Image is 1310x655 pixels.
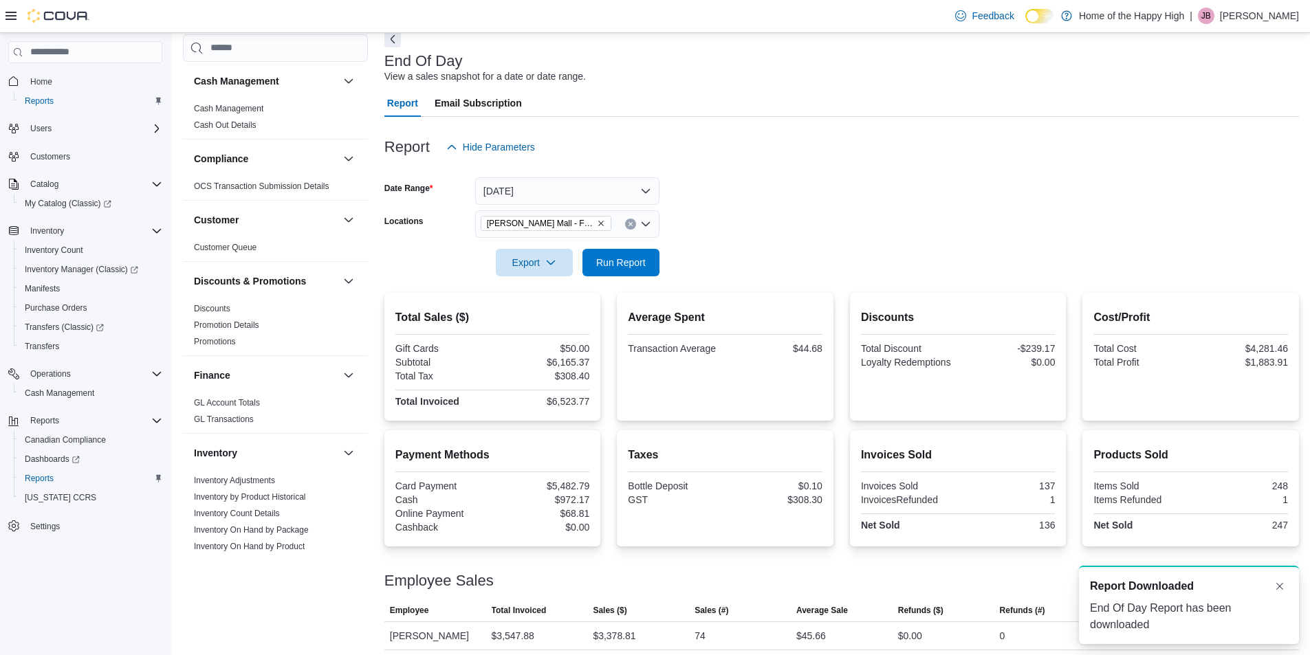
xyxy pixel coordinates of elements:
span: Promotions [194,336,236,347]
span: Inventory Count Details [194,508,280,519]
span: Home [25,73,162,90]
div: Subtotal [395,357,490,368]
div: $6,523.77 [495,396,589,407]
strong: Net Sold [861,520,900,531]
span: Inventory Count [19,242,162,258]
div: Compliance [183,178,368,200]
div: Card Payment [395,480,490,491]
h2: Payment Methods [395,447,590,463]
div: 248 [1194,480,1288,491]
button: Open list of options [640,219,651,230]
div: $972.17 [495,494,589,505]
div: Loyalty Redemptions [861,357,955,368]
button: Next [384,31,401,47]
a: GL Account Totals [194,398,260,408]
span: Cash Management [19,385,162,401]
div: End Of Day Report has been downloaded [1090,600,1288,633]
h3: Report [384,139,430,155]
a: Cash Management [194,104,263,113]
button: Operations [3,364,168,384]
span: Email Subscription [435,89,522,117]
span: Hide Parameters [463,140,535,154]
span: Inventory On Hand by Product [194,541,305,552]
a: Discounts [194,304,230,313]
span: Catalog [25,176,162,192]
button: Operations [25,366,76,382]
span: Purchase Orders [19,300,162,316]
p: | [1190,8,1192,24]
span: Inventory On Hand by Package [194,524,309,535]
a: My Catalog (Classic) [14,194,168,213]
div: $68.81 [495,508,589,519]
button: Users [3,119,168,138]
a: My Catalog (Classic) [19,195,117,212]
span: Users [25,120,162,137]
button: Customer [194,213,338,227]
button: [US_STATE] CCRS [14,488,168,507]
span: Manifests [19,280,162,297]
a: Reports [19,93,59,109]
a: GL Transactions [194,414,254,424]
button: Finance [194,368,338,382]
span: Report Downloaded [1090,578,1194,595]
h3: Compliance [194,152,248,166]
h2: Products Sold [1093,447,1288,463]
a: Manifests [19,280,65,297]
span: Transfers [19,338,162,355]
button: Inventory Count [14,241,168,260]
a: Transfers (Classic) [19,319,109,335]
span: Canadian Compliance [19,432,162,448]
span: Inventory Adjustments [194,475,275,486]
span: Transfers (Classic) [25,322,104,333]
a: Transfers [19,338,65,355]
div: Cash Management [183,100,368,139]
a: Customer Queue [194,243,256,252]
span: [US_STATE] CCRS [25,492,96,503]
span: Refunds (#) [1000,605,1045,616]
div: Online Payment [395,508,490,519]
span: Inventory Manager (Classic) [19,261,162,278]
span: Transfers (Classic) [19,319,162,335]
button: Cash Management [14,384,168,403]
span: Average Sale [796,605,848,616]
span: Customers [30,151,70,162]
a: Customers [25,148,76,165]
span: Dashboards [25,454,80,465]
span: Catalog [30,179,58,190]
div: $0.10 [728,480,822,491]
div: 136 [961,520,1055,531]
span: [PERSON_NAME] Mall - Fire & Flower [487,217,594,230]
div: $6,165.37 [495,357,589,368]
div: Items Refunded [1093,494,1188,505]
a: Home [25,74,58,90]
span: Purchase Orders [25,302,87,313]
button: Hide Parameters [441,133,541,161]
div: Items Sold [1093,480,1188,491]
button: Manifests [14,279,168,298]
h3: Inventory [194,446,237,460]
span: Settings [25,517,162,534]
a: Feedback [950,2,1019,30]
div: Customer [183,239,368,261]
div: $0.00 [898,628,922,644]
a: OCS Transaction Submission Details [194,181,329,191]
span: Customers [25,148,162,165]
span: Reports [19,93,162,109]
button: Home [3,71,168,91]
span: Cash Management [194,103,263,114]
div: [PERSON_NAME] [384,622,486,650]
div: Gift Cards [395,343,490,354]
div: $44.68 [728,343,822,354]
p: [PERSON_NAME] [1220,8,1299,24]
a: Inventory Manager (Classic) [14,260,168,279]
div: 0 [1000,628,1005,644]
button: Export [496,249,573,276]
input: Dark Mode [1025,9,1054,23]
div: -$239.17 [961,343,1055,354]
h2: Cost/Profit [1093,309,1288,326]
a: Settings [25,518,65,535]
button: Transfers [14,337,168,356]
span: Run Report [596,256,646,269]
h2: Invoices Sold [861,447,1056,463]
span: Operations [25,366,162,382]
